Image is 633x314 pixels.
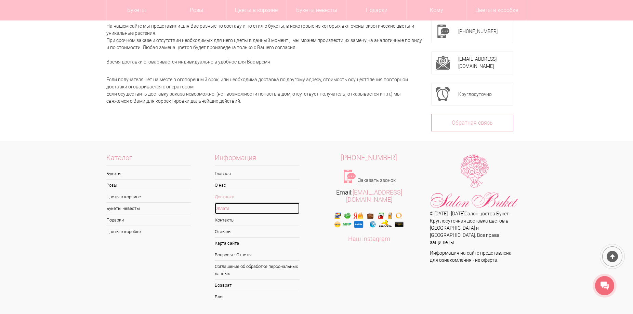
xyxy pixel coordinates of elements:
[215,180,300,191] a: О нас
[215,249,300,260] a: Вопросы - Ответы
[106,214,191,226] a: Подарки
[215,261,300,279] a: Соглашение об обработке персональных данных
[215,238,300,249] a: Карта сайта
[106,154,191,166] span: Каталог
[215,214,300,226] a: Контакты
[215,154,300,166] span: Информация
[430,211,510,245] span: © [DATE] - [DATE] - Круглосуточная доставка цветов в [GEOGRAPHIC_DATA] и [GEOGRAPHIC_DATA]. Все п...
[430,154,519,210] img: Цветы Нижний Новгород
[458,29,498,34] span: [PHONE_NUMBER]
[106,168,191,179] a: Букеты
[106,203,191,214] a: Букеты невесты
[458,87,509,101] div: Круглосуточно
[341,154,397,162] span: [PHONE_NUMBER]
[215,226,300,237] a: Отзывы
[358,177,396,184] a: Заказать звонок
[106,191,191,202] a: Цветы в корзине
[346,189,402,203] a: [EMAIL_ADDRESS][DOMAIN_NAME]
[215,168,300,179] a: Главная
[215,280,300,291] a: Возврат
[215,191,300,202] a: Доставка
[458,56,497,69] a: [EMAIL_ADDRESS][DOMAIN_NAME]
[430,250,512,263] span: Информация на сайте представлена для ознакомления - не оферта.
[348,235,390,242] a: Наш Instagram
[215,291,300,302] a: Блог
[464,211,509,216] a: Салон цветов Букет
[431,114,513,131] a: Обратная связь
[106,69,423,105] div: Если получателя нет на месте в оговоренный срок, или необходима доставка по другому адресу, стоим...
[106,180,191,191] a: Розы
[215,203,300,214] a: Оплата
[106,226,191,237] a: Цветы в коробке
[317,189,422,203] div: Email:
[317,154,422,161] a: [PHONE_NUMBER]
